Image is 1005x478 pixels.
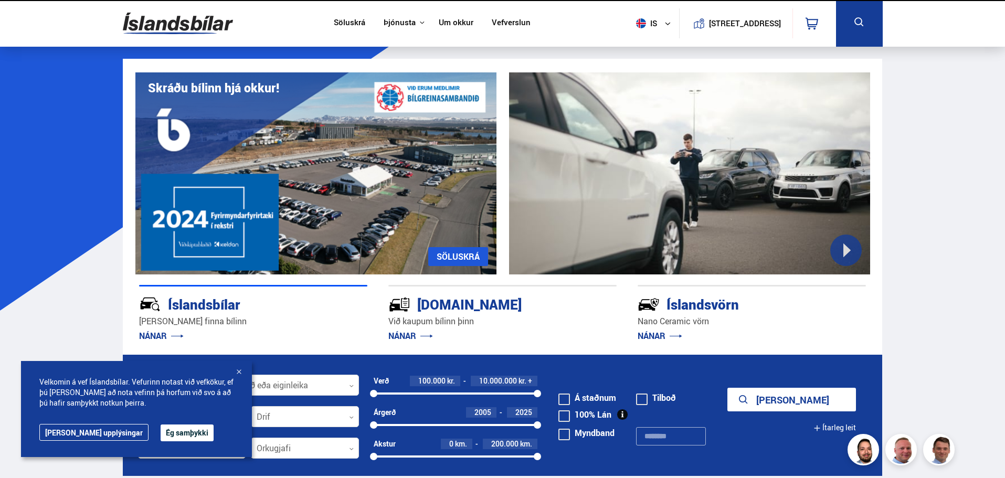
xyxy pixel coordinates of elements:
[925,435,956,467] img: FbJEzSuNWCJXmdc-.webp
[638,294,829,313] div: Íslandsvörn
[520,440,532,448] span: km.
[449,439,453,449] span: 0
[139,330,184,342] a: NÁNAR
[374,377,389,385] div: Verð
[492,18,531,29] a: Vefverslun
[388,330,433,342] a: NÁNAR
[428,247,488,266] a: SÖLUSKRÁ
[515,407,532,417] span: 2025
[479,376,517,386] span: 10.000.000
[558,429,615,437] label: Myndband
[713,19,777,28] button: [STREET_ADDRESS]
[39,424,149,441] a: [PERSON_NAME] upplýsingar
[638,293,660,315] img: -Svtn6bYgwAsiwNX.svg
[558,410,611,419] label: 100% Lán
[139,293,161,315] img: JRvxyua_JYH6wB4c.svg
[638,330,682,342] a: NÁNAR
[388,293,410,315] img: tr5P-W3DuiFaO7aO.svg
[632,18,658,28] span: is
[887,435,918,467] img: siFngHWaQ9KaOqBr.png
[474,407,491,417] span: 2005
[491,439,519,449] span: 200.000
[636,18,646,28] img: svg+xml;base64,PHN2ZyB4bWxucz0iaHR0cDovL3d3dy53My5vcmcvMjAwMC9zdmciIHdpZHRoPSI1MTIiIGhlaWdodD0iNT...
[727,388,856,411] button: [PERSON_NAME]
[632,8,679,39] button: is
[39,377,234,408] span: Velkomin á vef Íslandsbílar. Vefurinn notast við vefkökur, ef þú [PERSON_NAME] að nota vefinn þá ...
[447,377,455,385] span: kr.
[374,408,396,417] div: Árgerð
[139,294,330,313] div: Íslandsbílar
[135,72,496,274] img: eKx6w-_Home_640_.png
[388,315,617,327] p: Við kaupum bílinn þinn
[388,294,579,313] div: [DOMAIN_NAME]
[813,416,856,440] button: Ítarleg leit
[528,377,532,385] span: +
[418,376,446,386] span: 100.000
[123,6,233,40] img: G0Ugv5HjCgRt.svg
[638,315,866,327] p: Nano Ceramic vörn
[519,377,526,385] span: kr.
[636,394,676,402] label: Tilboð
[685,8,787,38] a: [STREET_ADDRESS]
[374,440,396,448] div: Akstur
[455,440,467,448] span: km.
[558,394,616,402] label: Á staðnum
[148,81,279,95] h1: Skráðu bílinn hjá okkur!
[849,435,881,467] img: nhp88E3Fdnt1Opn2.png
[384,18,416,28] button: Þjónusta
[161,424,214,441] button: Ég samþykki
[334,18,365,29] a: Söluskrá
[139,315,367,327] p: [PERSON_NAME] finna bílinn
[439,18,473,29] a: Um okkur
